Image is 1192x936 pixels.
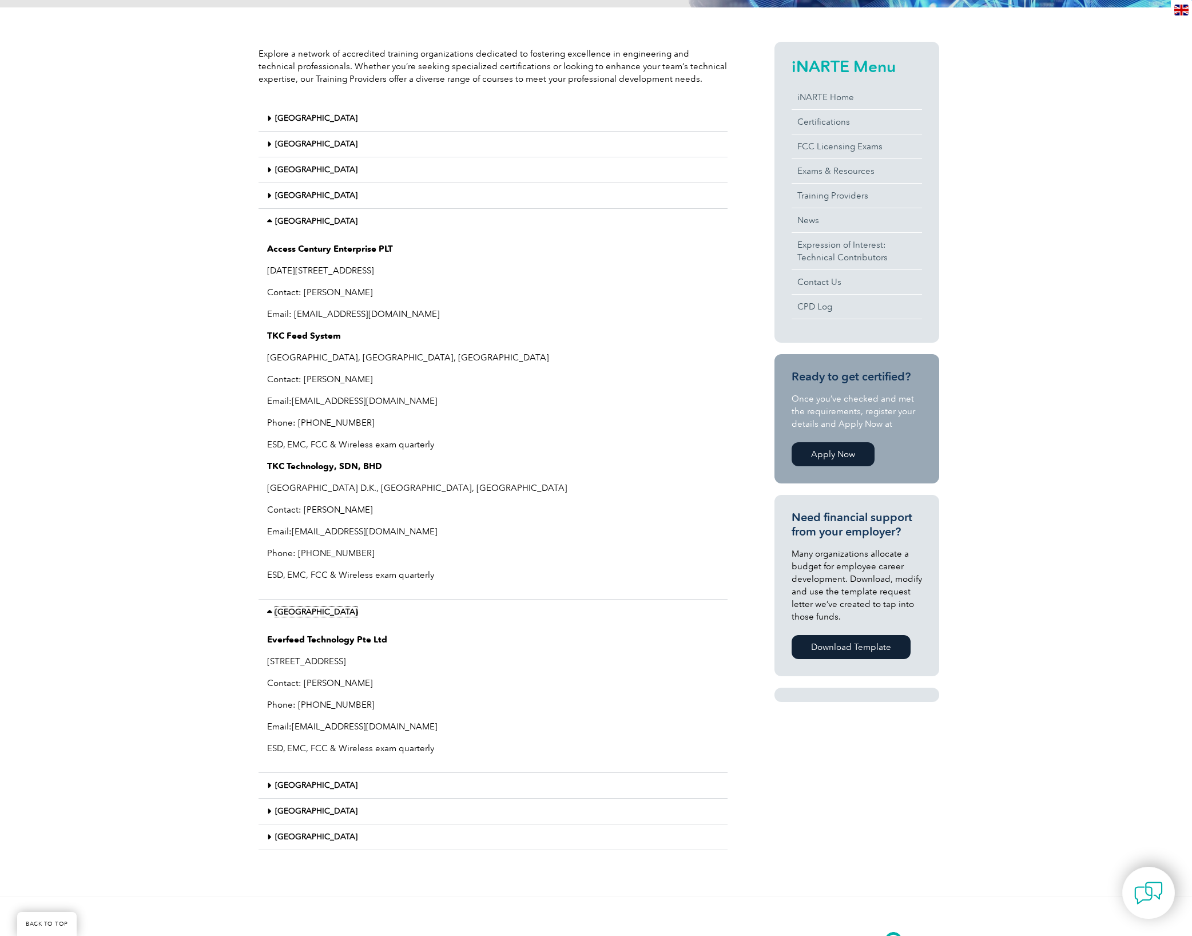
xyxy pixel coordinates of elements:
a: [GEOGRAPHIC_DATA] [275,139,357,149]
a: News [792,208,922,232]
p: Phone: [PHONE_NUMBER] [267,417,719,429]
a: [GEOGRAPHIC_DATA] [275,806,357,816]
p: Contact: [PERSON_NAME] [267,503,719,516]
p: Phone: [PHONE_NUMBER] [267,547,719,560]
a: Contact Us [792,270,922,294]
a: [EMAIL_ADDRESS][DOMAIN_NAME] [292,526,438,537]
a: Certifications [792,110,922,134]
strong: TKC Technology, SDN, BHD [267,461,382,471]
a: iNARTE Home [792,85,922,109]
a: Expression of Interest:Technical Contributors [792,233,922,269]
p: Phone: [PHONE_NUMBER] [267,699,719,711]
a: Apply Now [792,442,875,466]
a: [GEOGRAPHIC_DATA] [275,607,357,617]
p: Many organizations allocate a budget for employee career development. Download, modify and use th... [792,548,922,623]
p: Explore a network of accredited training organizations dedicated to fostering excellence in engin... [259,47,728,85]
div: [GEOGRAPHIC_DATA] [259,773,728,799]
img: en [1174,5,1189,15]
h3: Need financial support from your employer? [792,510,922,539]
div: [GEOGRAPHIC_DATA] [259,234,728,600]
img: contact-chat.png [1134,879,1163,907]
a: [GEOGRAPHIC_DATA] [275,832,357,842]
p: [STREET_ADDRESS] [267,655,719,668]
div: [GEOGRAPHIC_DATA] [259,799,728,824]
a: [GEOGRAPHIC_DATA] [275,216,357,226]
div: [GEOGRAPHIC_DATA] [259,625,728,773]
div: [GEOGRAPHIC_DATA] [259,183,728,209]
a: [EMAIL_ADDRESS][DOMAIN_NAME] [292,721,438,732]
div: [GEOGRAPHIC_DATA] [259,824,728,850]
p: Email: [EMAIL_ADDRESS][DOMAIN_NAME] [267,308,719,320]
a: [EMAIL_ADDRESS][DOMAIN_NAME] [292,396,438,406]
strong: TKC Feed System [267,331,341,341]
p: ESD, EMC, FCC & Wireless exam quarterly [267,742,719,755]
h3: Ready to get certified? [792,370,922,384]
a: [GEOGRAPHIC_DATA] [275,113,357,123]
a: Download Template [792,635,911,659]
div: [GEOGRAPHIC_DATA] [259,157,728,183]
h2: iNARTE Menu [792,57,922,76]
p: Email: [267,525,719,538]
a: [GEOGRAPHIC_DATA] [275,191,357,200]
p: [DATE][STREET_ADDRESS] [267,264,719,277]
p: Once you’ve checked and met the requirements, register your details and Apply Now at [792,392,922,430]
p: Email: [267,395,719,407]
a: BACK TO TOP [17,912,77,936]
a: FCC Licensing Exams [792,134,922,158]
p: Contact: [PERSON_NAME] [267,677,719,689]
strong: Access Century Enterprise PLT [267,244,393,254]
div: [GEOGRAPHIC_DATA] [259,209,728,234]
strong: Everfeed Technology Pte Ltd [267,634,387,645]
a: [GEOGRAPHIC_DATA] [275,165,357,174]
div: [GEOGRAPHIC_DATA] [259,600,728,625]
p: [GEOGRAPHIC_DATA], [GEOGRAPHIC_DATA], [GEOGRAPHIC_DATA] [267,351,719,364]
p: Email: [267,720,719,733]
a: [GEOGRAPHIC_DATA] [275,780,357,790]
p: Contact: [PERSON_NAME] [267,286,719,299]
div: [GEOGRAPHIC_DATA] [259,132,728,157]
p: ESD, EMC, FCC & Wireless exam quarterly [267,438,719,451]
a: Exams & Resources [792,159,922,183]
a: CPD Log [792,295,922,319]
a: Training Providers [792,184,922,208]
div: [GEOGRAPHIC_DATA] [259,106,728,132]
p: ESD, EMC, FCC & Wireless exam quarterly [267,569,719,581]
p: Contact: [PERSON_NAME] [267,373,719,386]
p: [GEOGRAPHIC_DATA] D.K., [GEOGRAPHIC_DATA], [GEOGRAPHIC_DATA] [267,482,719,494]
